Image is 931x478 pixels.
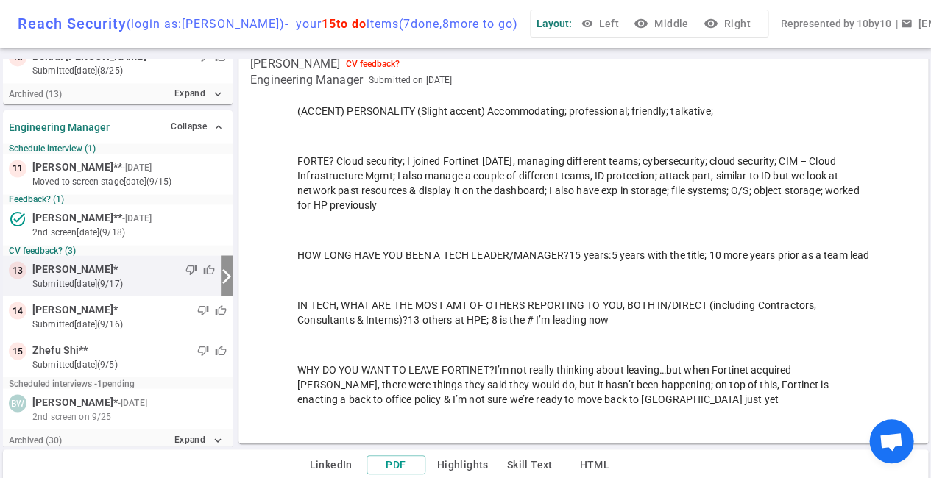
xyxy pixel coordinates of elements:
div: 15 [9,342,26,360]
span: [PERSON_NAME] [32,302,113,317]
small: - [DATE] [122,161,152,174]
div: CV feedback? [346,59,400,69]
i: expand_more [211,88,224,101]
div: BW [9,394,26,412]
button: LinkedIn [302,456,361,474]
div: 14 [9,302,26,319]
small: CV feedback? (3) [9,245,227,255]
span: FORTE? Cloud security; I joined Fortinet [DATE], managing different teams; cybersecurity; cloud s... [297,155,861,211]
small: submitted [DATE] (9/17) [32,277,215,290]
small: submitted [DATE] (9/16) [32,317,227,330]
span: HOW LONG HAVE YOU BEEN A TECH LEADER/MANAGER?15 years:5 years with the title; 10 more years prior... [297,249,869,261]
small: Scheduled interviews - 1 pending [9,378,135,388]
small: - [DATE] [118,396,147,409]
i: expand_more [211,433,224,446]
span: IN TECH, WHAT ARE THE MOST AMT OF OTHERS REPORTING TO YOU, BOTH IN/DIRECT (including Contractors,... [297,299,818,326]
small: moved to Screen stage [DATE] (9/15) [32,175,227,188]
i: arrow_forward_ios [218,267,236,285]
small: Archived ( 30 ) [9,435,62,445]
span: (login as: [PERSON_NAME] ) [127,17,285,31]
span: thumb_up [215,304,227,315]
i: visibility [634,16,648,31]
span: thumb_down [197,344,209,356]
span: 2nd screen on 9/25 [32,410,111,423]
span: Zhefu Shi [32,342,79,357]
span: email [900,18,912,29]
small: submitted [DATE] (9/5) [32,357,227,371]
span: [PERSON_NAME] [250,57,340,71]
span: thumb_down [197,304,209,315]
span: Submitted on [DATE] [369,73,452,88]
button: Left [578,10,625,38]
button: Expandexpand_more [171,429,227,450]
span: - your items ( 7 done, 8 more to go) [285,17,518,31]
span: [PERSON_NAME] [32,210,113,226]
button: Expandexpand_more [171,83,227,104]
strong: Engineering Manager [9,121,110,133]
span: visibility [581,18,592,29]
i: visibility [703,16,718,31]
span: [PERSON_NAME] [32,261,113,277]
div: Reach Security [18,15,518,32]
span: Layout: [537,18,572,29]
button: Highlights [431,456,495,474]
span: WHY DO YOU WANT TO LEAVE FORTINET?I’m not really thinking about leaving…but when Fortinet acquire... [297,364,830,405]
span: thumb_up [203,263,215,275]
button: visibilityMiddle [631,10,694,38]
span: [PERSON_NAME] [32,160,113,175]
div: 13 [9,261,26,279]
small: Archived ( 13 ) [9,89,62,99]
button: Skill Text [500,456,559,474]
i: task_alt [9,210,26,228]
span: thumb_up [215,344,227,356]
span: expand_less [213,121,224,133]
button: PDF [367,455,425,475]
button: HTML [565,456,624,474]
span: thumb_down [185,263,197,275]
span: [PERSON_NAME] [32,394,113,410]
small: - [DATE] [122,212,152,225]
button: Collapse [167,116,227,138]
small: Feedback? (1) [9,194,227,204]
div: 11 [9,160,26,177]
small: submitted [DATE] (8/25) [32,64,227,77]
div: Open chat [869,419,913,463]
span: Engineering Manager [250,73,363,88]
span: 15 to do [322,17,367,31]
small: Schedule interview (1) [9,143,227,154]
span: (ACCENT) PERSONALITY (Slight accent) Accommodating; professional; friendly; talkative; [297,105,712,117]
button: visibilityRight [700,10,756,38]
small: 2nd Screen [DATE] (9/18) [32,226,227,239]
